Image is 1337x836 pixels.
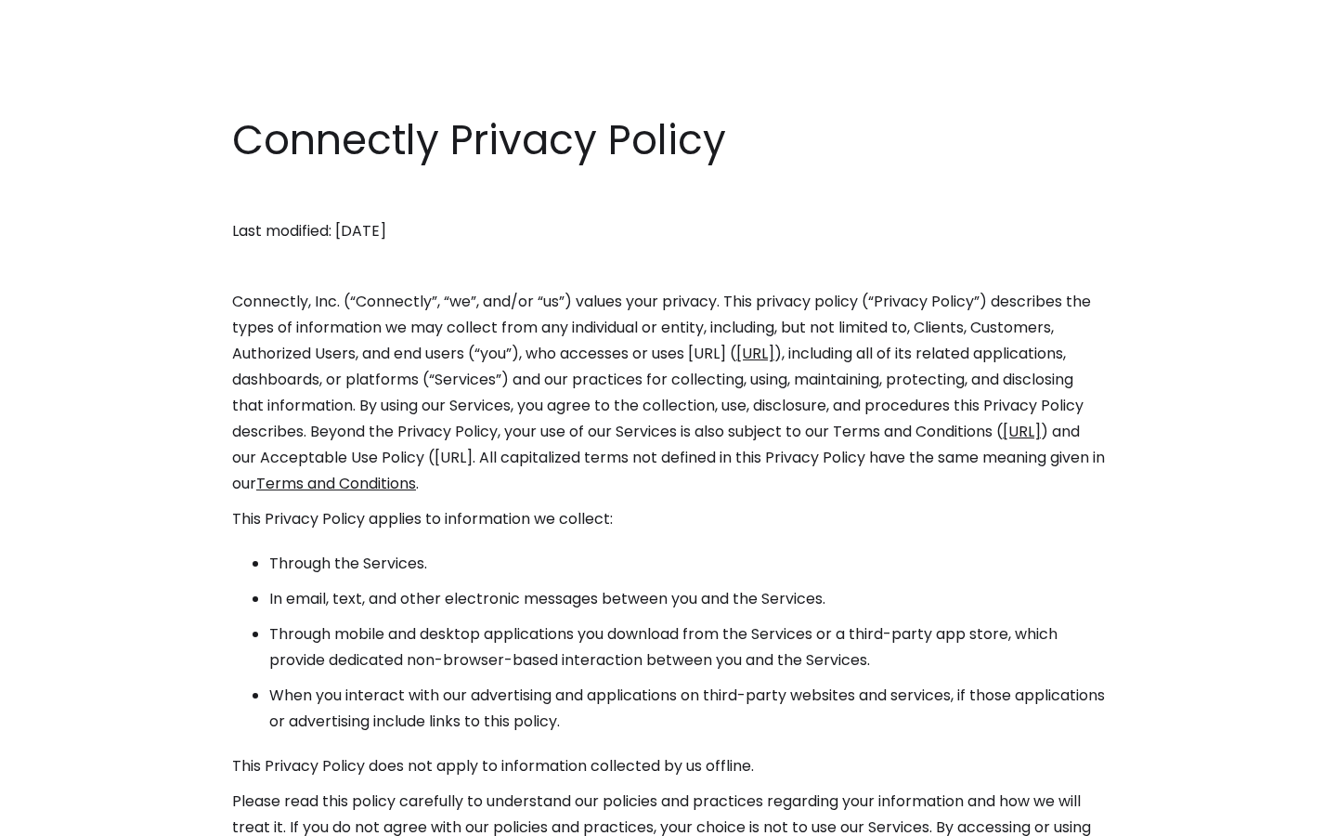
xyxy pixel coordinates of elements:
[736,343,774,364] a: [URL]
[269,683,1105,735] li: When you interact with our advertising and applications on third-party websites and services, if ...
[37,803,111,829] ul: Language list
[269,621,1105,673] li: Through mobile and desktop applications you download from the Services or a third-party app store...
[269,586,1105,612] li: In email, text, and other electronic messages between you and the Services.
[232,289,1105,497] p: Connectly, Inc. (“Connectly”, “we”, and/or “us”) values your privacy. This privacy policy (“Priva...
[232,183,1105,209] p: ‍
[269,551,1105,577] li: Through the Services.
[232,254,1105,280] p: ‍
[19,802,111,829] aside: Language selected: English
[232,111,1105,169] h1: Connectly Privacy Policy
[1003,421,1041,442] a: [URL]
[232,218,1105,244] p: Last modified: [DATE]
[232,506,1105,532] p: This Privacy Policy applies to information we collect:
[232,753,1105,779] p: This Privacy Policy does not apply to information collected by us offline.
[256,473,416,494] a: Terms and Conditions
